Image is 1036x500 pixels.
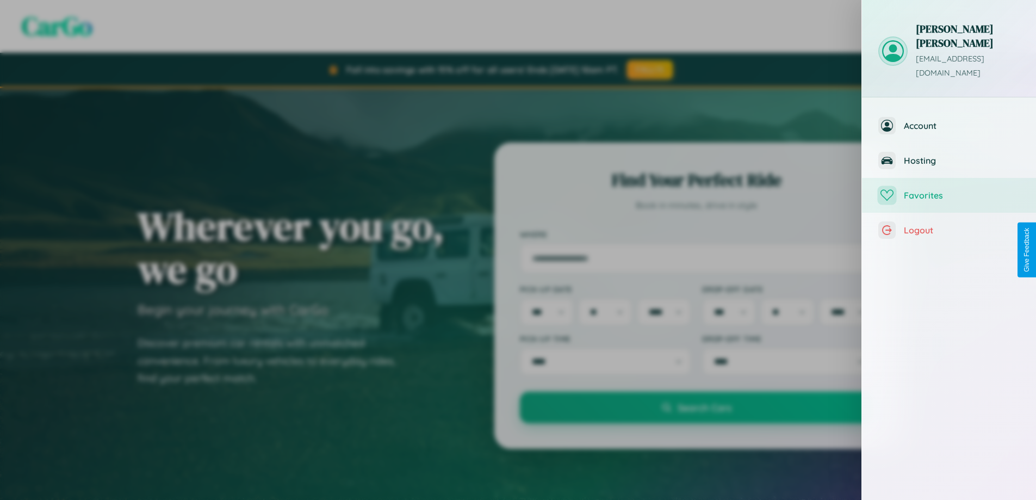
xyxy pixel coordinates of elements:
span: Hosting [904,155,1020,166]
p: [EMAIL_ADDRESS][DOMAIN_NAME] [916,52,1020,81]
span: Favorites [904,190,1020,201]
div: Give Feedback [1023,228,1031,272]
button: Hosting [862,143,1036,178]
h3: [PERSON_NAME] [PERSON_NAME] [916,22,1020,50]
button: Logout [862,213,1036,248]
button: Favorites [862,178,1036,213]
span: Account [904,120,1020,131]
span: Logout [904,225,1020,236]
button: Account [862,108,1036,143]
